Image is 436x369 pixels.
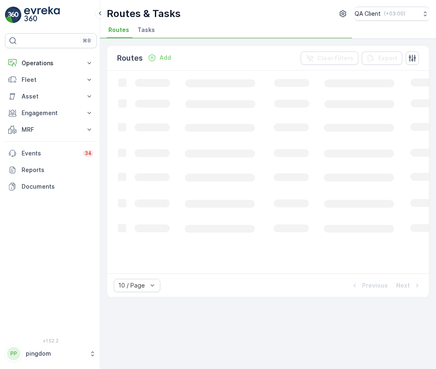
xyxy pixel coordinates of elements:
[22,59,80,67] p: Operations
[5,121,97,138] button: MRF
[83,37,91,44] p: ⌘B
[5,88,97,105] button: Asset
[22,166,93,174] p: Reports
[5,7,22,23] img: logo
[317,54,353,62] p: Clear Filters
[5,162,97,178] a: Reports
[350,280,389,290] button: Previous
[5,145,97,162] a: Events34
[5,55,97,71] button: Operations
[22,92,80,101] p: Asset
[5,71,97,88] button: Fleet
[5,178,97,195] a: Documents
[396,281,410,290] p: Next
[117,52,143,64] p: Routes
[26,349,85,358] p: pingdom
[22,76,80,84] p: Fleet
[362,52,402,65] button: Export
[137,26,155,34] span: Tasks
[85,150,92,157] p: 34
[378,54,397,62] p: Export
[5,338,97,343] span: v 1.52.2
[22,149,78,157] p: Events
[159,54,171,62] p: Add
[22,109,80,117] p: Engagement
[5,105,97,121] button: Engagement
[108,26,129,34] span: Routes
[22,182,93,191] p: Documents
[24,7,60,23] img: logo_light-DOdMpM7g.png
[355,7,429,21] button: QA Client(+03:00)
[7,347,20,360] div: PP
[395,280,422,290] button: Next
[355,10,381,18] p: QA Client
[5,345,97,362] button: PPpingdom
[145,53,174,63] button: Add
[362,281,388,290] p: Previous
[301,52,358,65] button: Clear Filters
[107,7,181,20] p: Routes & Tasks
[22,125,80,134] p: MRF
[384,10,405,17] p: ( +03:00 )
